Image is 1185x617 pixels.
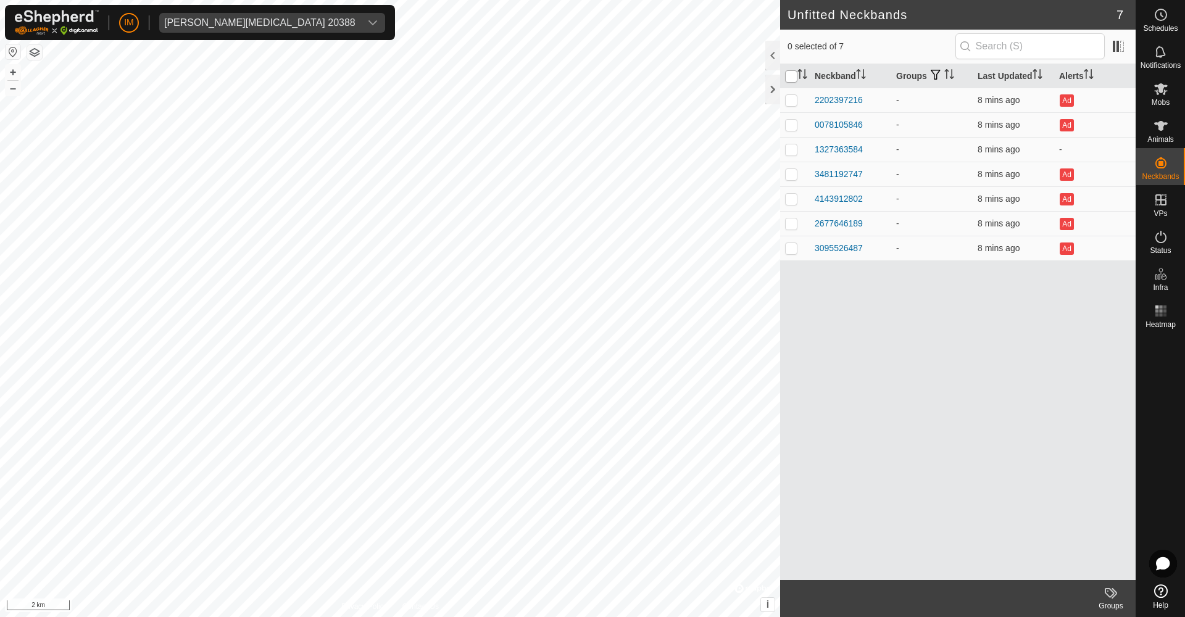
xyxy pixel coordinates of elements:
[891,137,973,162] td: -
[341,601,388,612] a: Privacy Policy
[978,95,1020,105] span: 14 Aug 2025 at 1:38 pm
[815,143,863,156] div: 1327363584
[1154,210,1167,217] span: VPs
[1143,25,1178,32] span: Schedules
[1060,94,1073,107] button: Ad
[891,211,973,236] td: -
[767,599,769,610] span: i
[124,16,134,29] span: IM
[797,71,807,81] p-sorticon: Activate to sort
[360,13,385,33] div: dropdown trigger
[815,168,863,181] div: 3481192747
[891,88,973,112] td: -
[815,94,863,107] div: 2202397216
[1060,218,1073,230] button: Ad
[815,193,863,205] div: 4143912802
[978,218,1020,228] span: 14 Aug 2025 at 1:38 pm
[1153,284,1168,291] span: Infra
[973,64,1054,88] th: Last Updated
[1060,242,1073,255] button: Ad
[1142,173,1179,180] span: Neckbands
[978,194,1020,204] span: 14 Aug 2025 at 1:38 pm
[27,45,42,60] button: Map Layers
[1153,602,1168,609] span: Help
[788,7,1116,22] h2: Unfitted Neckbands
[1054,137,1136,162] td: -
[1152,99,1170,106] span: Mobs
[6,81,20,96] button: –
[1145,321,1176,328] span: Heatmap
[978,120,1020,130] span: 14 Aug 2025 at 1:38 pm
[402,601,439,612] a: Contact Us
[856,71,866,81] p-sorticon: Activate to sort
[891,162,973,186] td: -
[891,112,973,137] td: -
[6,65,20,80] button: +
[891,64,973,88] th: Groups
[1084,71,1094,81] p-sorticon: Activate to sort
[815,242,863,255] div: 3095526487
[978,243,1020,253] span: 14 Aug 2025 at 1:38 pm
[1141,62,1181,69] span: Notifications
[1054,64,1136,88] th: Alerts
[1060,168,1073,181] button: Ad
[815,118,863,131] div: 0078105846
[891,236,973,260] td: -
[1116,6,1123,24] span: 7
[761,598,775,611] button: i
[978,169,1020,179] span: 14 Aug 2025 at 1:38 pm
[1136,579,1185,614] a: Help
[815,217,863,230] div: 2677646189
[810,64,891,88] th: Neckband
[944,71,954,81] p-sorticon: Activate to sort
[978,144,1020,154] span: 14 Aug 2025 at 1:38 pm
[164,18,355,28] div: [PERSON_NAME][MEDICAL_DATA] 20388
[1060,119,1073,131] button: Ad
[1033,71,1042,81] p-sorticon: Activate to sort
[1150,247,1171,254] span: Status
[6,44,20,59] button: Reset Map
[15,10,99,35] img: Gallagher Logo
[891,186,973,211] td: -
[1060,193,1073,205] button: Ad
[955,33,1105,59] input: Search (S)
[1086,600,1136,611] div: Groups
[788,40,955,53] span: 0 selected of 7
[1147,136,1174,143] span: Animals
[159,13,360,33] span: Macarena Flor Rapado Laso 20388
